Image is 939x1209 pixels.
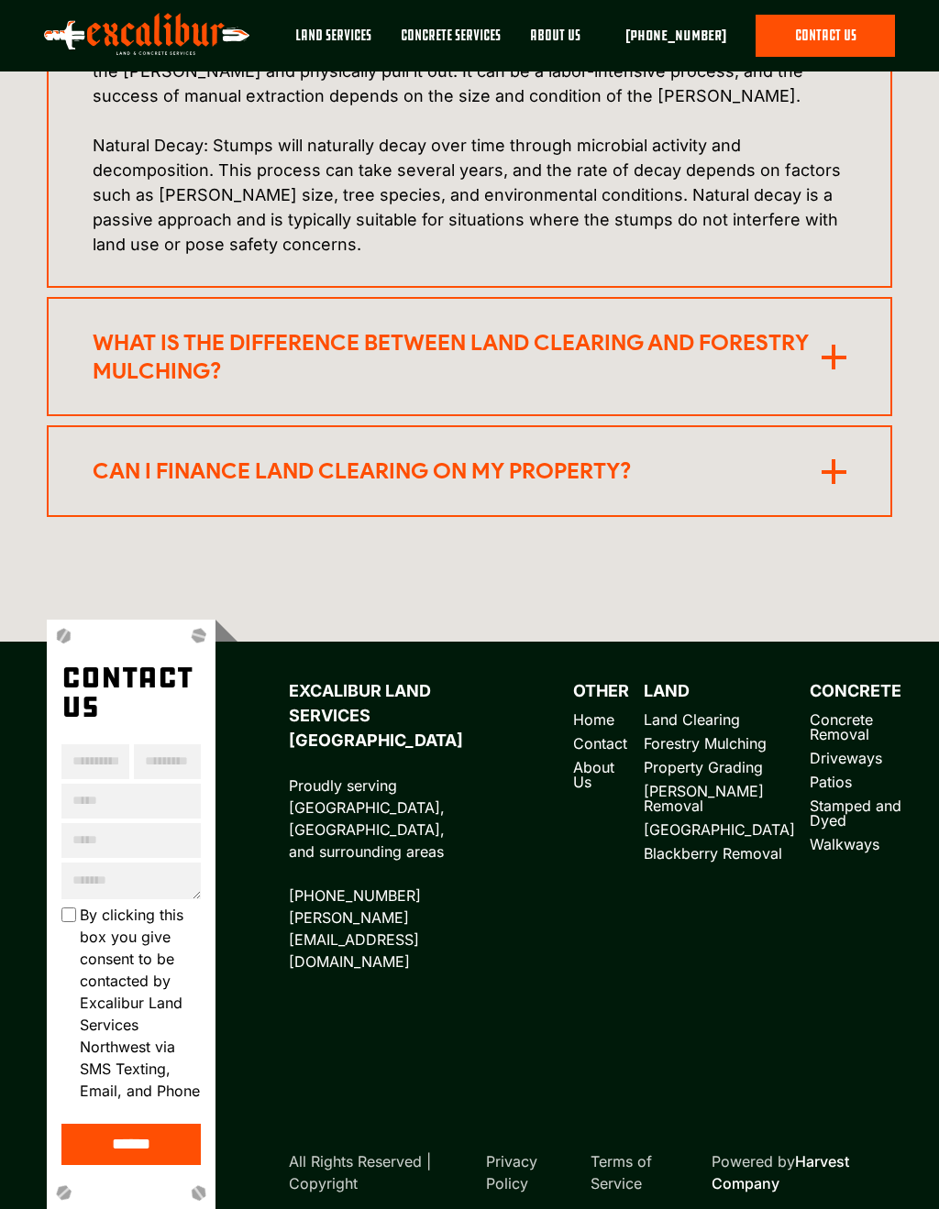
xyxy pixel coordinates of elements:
a: [PHONE_NUMBER] [625,25,726,47]
div: All Rights Reserved | Copyright [289,1150,486,1194]
a: Driveways [810,749,882,767]
a: Forestry Mulching [644,734,767,753]
div: other [573,678,629,703]
a: Stamped and Dyed [810,797,901,830]
div: Concrete [810,678,901,703]
a: About Us [515,15,595,71]
a: [PHONE_NUMBER] [289,886,421,905]
div: Powered by [712,1150,901,1194]
a: Home [573,712,629,727]
div: Can I finance land clearing on my property? [93,456,822,485]
a: About Us [573,760,629,789]
a: [PERSON_NAME] Removal [644,782,764,815]
a: Blackberry Removal [644,844,782,863]
div: What is the difference between land clearing and forestry mulching? [93,328,822,385]
a: Patios [810,773,852,791]
a: Property Grading [644,758,763,776]
span: By clicking this box you give consent to be contacted by Excalibur Land Services Northwest via SM... [80,904,201,1102]
span: Excalibur Land Services [GEOGRAPHIC_DATA] [289,681,463,750]
div: contact us [61,664,201,722]
div: Terms of Service [591,1150,697,1194]
a: Walkways [810,835,879,853]
div: About Us [530,26,580,46]
a: Privacy Policy [486,1150,575,1194]
div: Land [644,678,795,703]
a: [GEOGRAPHIC_DATA] [644,820,795,839]
a: Harvest Company [712,1152,849,1193]
a: contact us [756,15,895,57]
a: Land Clearing [644,710,740,729]
p: Proudly serving [GEOGRAPHIC_DATA], [GEOGRAPHIC_DATA], and surrounding areas [289,678,463,973]
a: Contact [573,736,629,751]
form: Footer Form [61,744,201,1166]
a: Concrete Removal [810,710,873,743]
a: [PERSON_NAME][EMAIL_ADDRESS][DOMAIN_NAME] [289,908,419,971]
input: By clicking this box you give consent to be contacted by Excalibur Land Services Northwest via SM... [61,907,76,922]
